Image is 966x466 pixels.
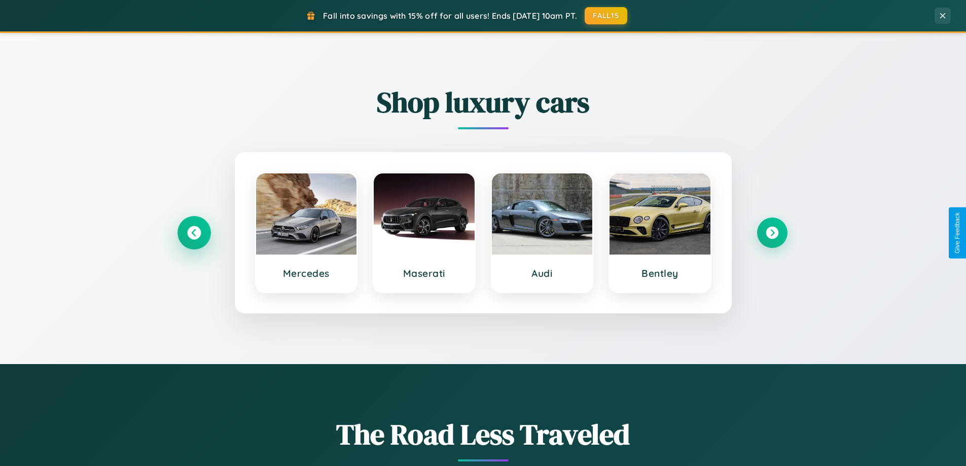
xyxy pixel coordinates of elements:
[585,7,627,24] button: FALL15
[502,267,583,279] h3: Audi
[384,267,464,279] h3: Maserati
[323,11,577,21] span: Fall into savings with 15% off for all users! Ends [DATE] 10am PT.
[179,83,788,122] h2: Shop luxury cars
[954,212,961,254] div: Give Feedback
[620,267,700,279] h3: Bentley
[179,415,788,454] h1: The Road Less Traveled
[266,267,347,279] h3: Mercedes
